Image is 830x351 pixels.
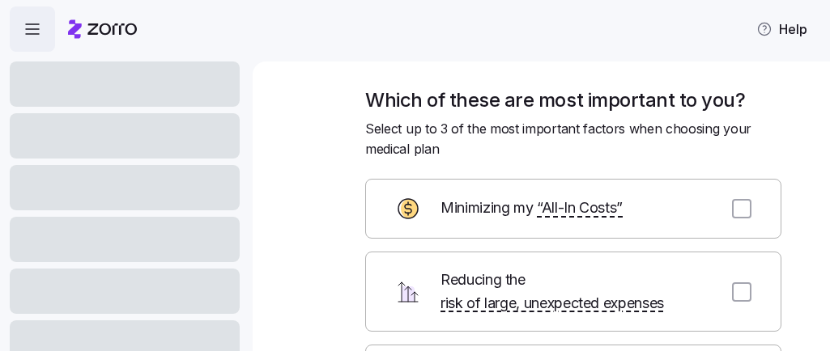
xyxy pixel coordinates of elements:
span: Minimizing my [441,197,623,220]
span: Help [756,19,807,39]
span: risk of large, unexpected expenses [441,292,664,315]
span: Select up to 3 of the most important factors when choosing your medical plan [365,119,781,159]
h1: Which of these are most important to you? [365,87,781,112]
span: “All-In Costs” [537,197,623,220]
button: Help [743,13,820,45]
span: Reducing the [441,269,713,315]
